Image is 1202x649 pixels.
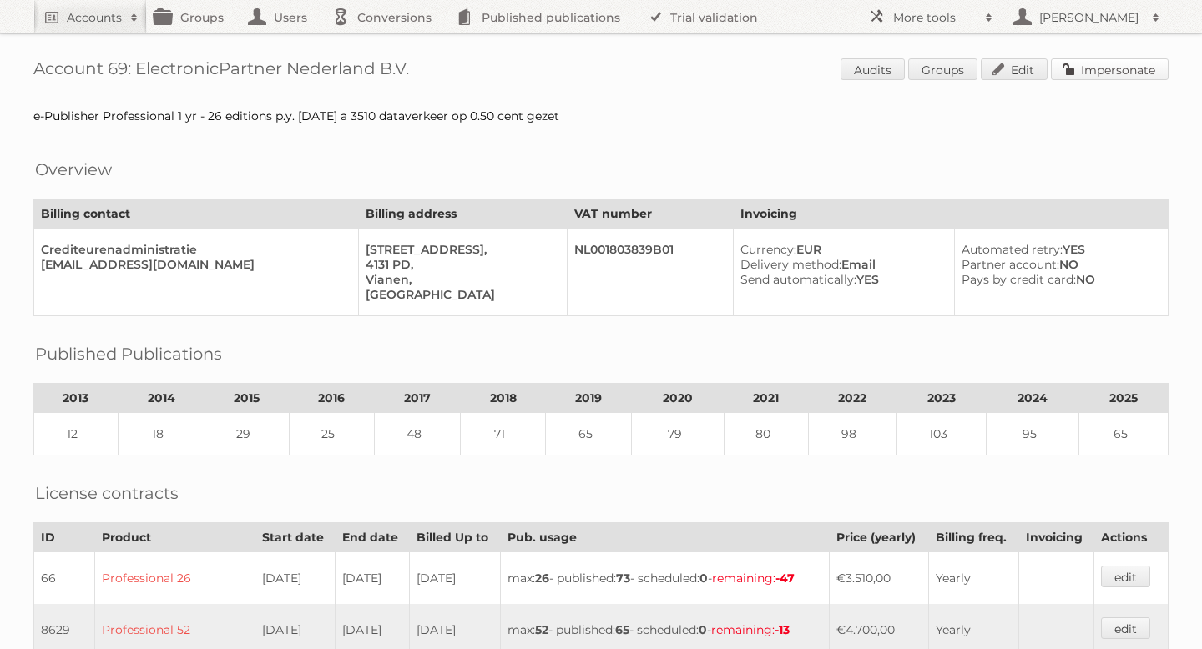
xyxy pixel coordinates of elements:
div: Email [740,257,941,272]
td: 103 [897,413,987,455]
strong: 0 [699,622,707,637]
span: Delivery method: [740,257,841,272]
h2: Published Publications [35,341,222,366]
a: Edit [981,58,1048,80]
span: Pays by credit card: [962,272,1076,287]
th: 2025 [1079,384,1169,413]
a: edit [1101,617,1150,639]
strong: 65 [615,622,629,637]
a: Groups [908,58,977,80]
th: 2022 [808,384,897,413]
th: 2018 [460,384,546,413]
span: Currency: [740,242,796,257]
td: 80 [725,413,809,455]
div: EUR [740,242,941,257]
td: 12 [34,413,119,455]
th: VAT number [567,199,733,229]
h2: More tools [893,9,977,26]
div: e-Publisher Professional 1 yr - 26 editions p.y. [DATE] a 3510 dataverkeer op 0.50 cent gezet [33,108,1169,123]
th: Billing contact [34,199,359,229]
th: 2019 [546,384,632,413]
th: Product [95,523,255,552]
th: 2021 [725,384,809,413]
td: 71 [460,413,546,455]
strong: 26 [535,571,549,586]
div: Vianen, [366,272,553,287]
strong: 52 [535,622,548,637]
div: YES [962,242,1154,257]
td: 48 [375,413,461,455]
th: Billing freq. [928,523,1018,552]
th: Invoicing [1018,523,1093,552]
th: 2015 [205,384,290,413]
th: 2016 [289,384,375,413]
th: 2023 [897,384,987,413]
h2: Overview [35,157,112,182]
strong: 0 [699,571,708,586]
td: 25 [289,413,375,455]
div: 4131 PD, [366,257,553,272]
td: 29 [205,413,290,455]
td: [DATE] [410,552,501,605]
a: Audits [841,58,905,80]
td: max: - published: - scheduled: - [501,552,830,605]
th: Billed Up to [410,523,501,552]
strong: -13 [775,622,790,637]
span: Partner account: [962,257,1059,272]
td: Yearly [928,552,1018,605]
th: 2020 [632,384,725,413]
th: Billing address [359,199,567,229]
td: 95 [987,413,1079,455]
th: Pub. usage [501,523,830,552]
td: 18 [118,413,205,455]
th: ID [34,523,95,552]
td: €3.510,00 [830,552,929,605]
strong: 73 [616,571,630,586]
td: [DATE] [336,552,410,605]
h2: Accounts [67,9,122,26]
div: YES [740,272,941,287]
span: Automated retry: [962,242,1063,257]
div: [GEOGRAPHIC_DATA] [366,287,553,302]
td: 66 [34,552,95,605]
td: 79 [632,413,725,455]
td: 65 [546,413,632,455]
td: NL001803839B01 [567,229,733,316]
th: 2024 [987,384,1079,413]
th: Actions [1093,523,1168,552]
a: Impersonate [1051,58,1169,80]
td: 65 [1079,413,1169,455]
th: 2013 [34,384,119,413]
td: Professional 26 [95,552,255,605]
th: 2014 [118,384,205,413]
td: [DATE] [255,552,335,605]
span: Send automatically: [740,272,856,287]
th: Price (yearly) [830,523,929,552]
th: 2017 [375,384,461,413]
div: Crediteurenadministratie [41,242,345,257]
span: remaining: [712,571,795,586]
div: NO [962,257,1154,272]
th: Invoicing [734,199,1169,229]
strong: -47 [775,571,795,586]
th: End date [336,523,410,552]
div: [STREET_ADDRESS], [366,242,553,257]
h2: [PERSON_NAME] [1035,9,1144,26]
div: NO [962,272,1154,287]
a: edit [1101,566,1150,587]
h1: Account 69: ElectronicPartner Nederland B.V. [33,58,1169,83]
div: [EMAIL_ADDRESS][DOMAIN_NAME] [41,257,345,272]
span: remaining: [711,622,790,637]
td: 98 [808,413,897,455]
h2: License contracts [35,480,179,506]
th: Start date [255,523,335,552]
